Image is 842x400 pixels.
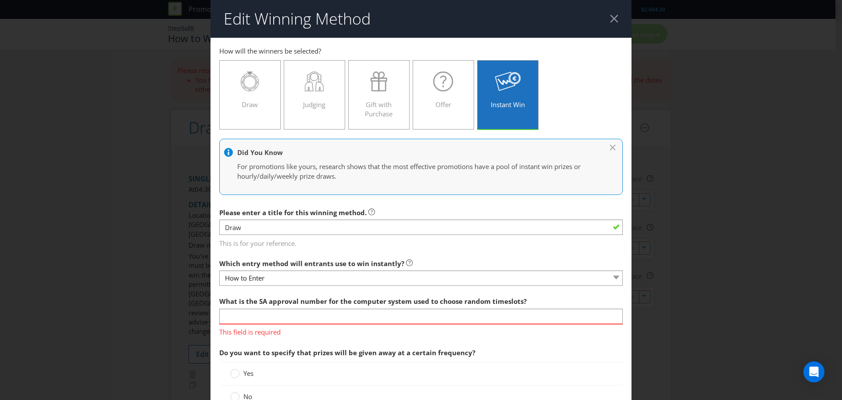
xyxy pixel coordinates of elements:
[242,100,258,109] span: Draw
[237,162,596,181] p: For promotions like yours, research shows that the most effective promotions have a pool of insta...
[803,361,824,382] div: Open Intercom Messenger
[365,100,392,118] span: Gift with Purchase
[219,297,527,306] span: What is the SA approval number for the computer system used to choose random timeslots?
[219,235,623,248] span: This is for your reference.
[435,100,451,109] span: Offer
[219,348,475,357] span: Do you want to specify that prizes will be given away at a certain frequency?
[243,369,253,378] span: Yes
[224,10,371,28] h2: Edit Winning Method
[219,208,367,217] span: Please enter a title for this winning method.
[303,100,325,109] span: Judging
[219,259,404,268] span: Which entry method will entrants use to win instantly?
[219,47,321,55] span: How will the winners be selected?
[491,100,525,109] span: Instant Win
[219,324,623,337] span: This field is required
